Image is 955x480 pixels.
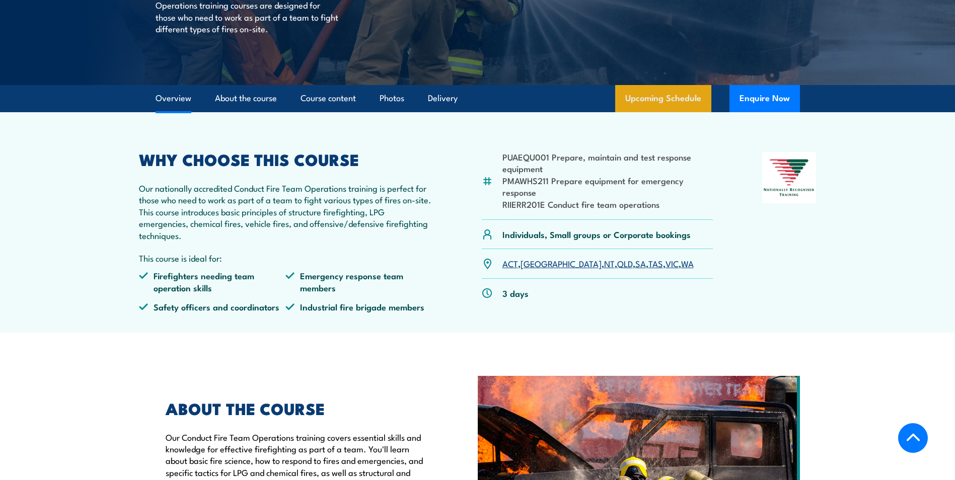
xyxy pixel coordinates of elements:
[301,85,356,112] a: Course content
[648,257,663,269] a: TAS
[617,257,633,269] a: QLD
[635,257,646,269] a: SA
[521,257,602,269] a: [GEOGRAPHIC_DATA]
[502,175,713,198] li: PMAWHS211 Prepare equipment for emergency response
[139,252,433,264] p: This course is ideal for:
[139,182,433,241] p: Our nationally accredited Conduct Fire Team Operations training is perfect for those who need to ...
[604,257,615,269] a: NT
[502,198,713,210] li: RIIERR201E Conduct fire team operations
[681,257,694,269] a: WA
[139,270,286,293] li: Firefighters needing team operation skills
[428,85,458,112] a: Delivery
[380,85,404,112] a: Photos
[139,301,286,312] li: Safety officers and coordinators
[156,85,191,112] a: Overview
[502,287,529,299] p: 3 days
[502,258,694,269] p: , , , , , , ,
[502,151,713,175] li: PUAEQU001 Prepare, maintain and test response equipment
[285,301,432,312] li: Industrial fire brigade members
[762,152,817,203] img: Nationally Recognised Training logo.
[729,85,800,112] button: Enquire Now
[139,152,433,166] h2: WHY CHOOSE THIS COURSE
[502,257,518,269] a: ACT
[166,401,431,415] h2: ABOUT THE COURSE
[615,85,711,112] a: Upcoming Schedule
[215,85,277,112] a: About the course
[285,270,432,293] li: Emergency response team members
[666,257,679,269] a: VIC
[502,228,691,240] p: Individuals, Small groups or Corporate bookings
